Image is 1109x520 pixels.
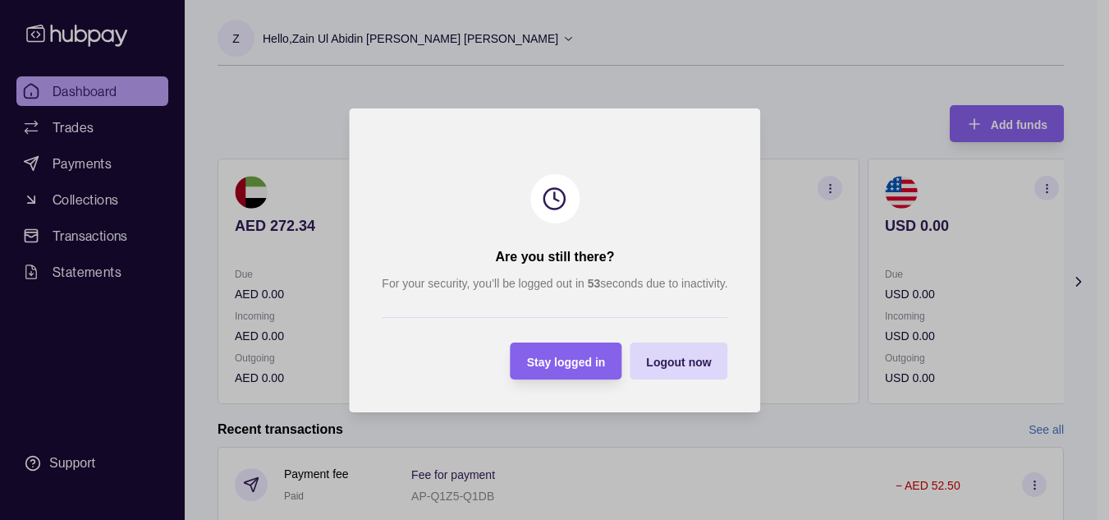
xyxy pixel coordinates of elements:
[630,343,727,380] button: Logout now
[526,355,605,368] span: Stay logged in
[510,343,621,380] button: Stay logged in
[646,355,711,368] span: Logout now
[382,274,727,292] p: For your security, you’ll be logged out in seconds due to inactivity.
[495,248,614,266] h2: Are you still there?
[587,277,600,290] strong: 53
